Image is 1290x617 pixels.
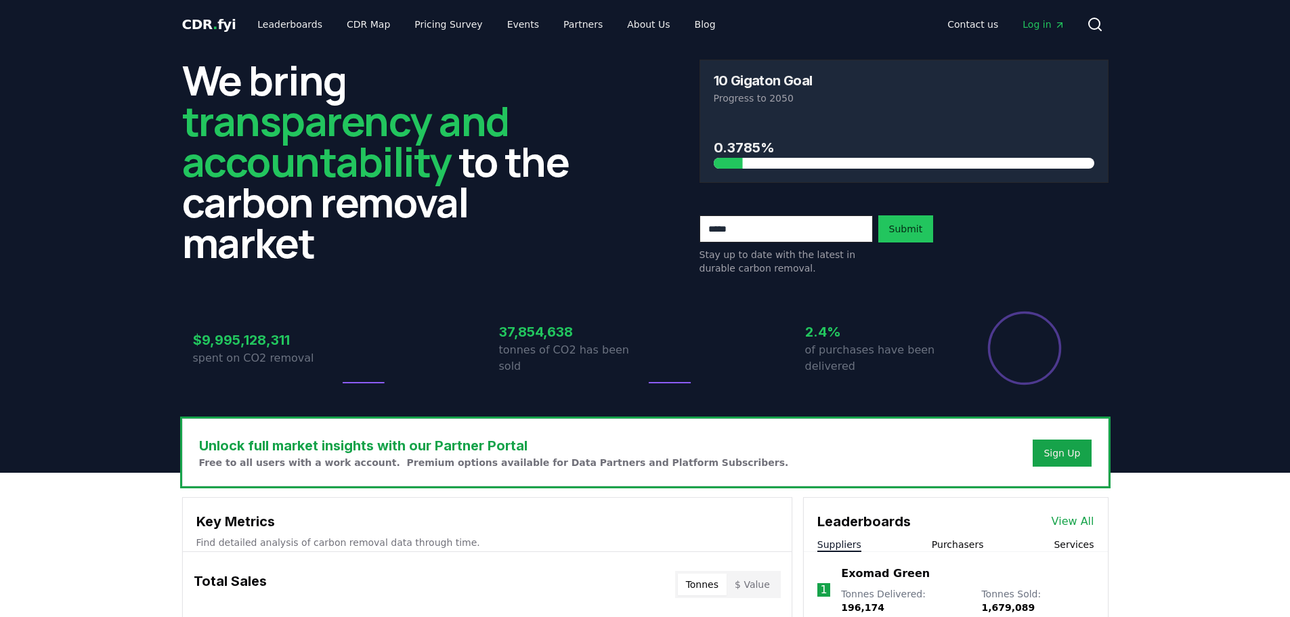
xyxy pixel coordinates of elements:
p: Free to all users with a work account. Premium options available for Data Partners and Platform S... [199,456,789,469]
a: CDR Map [336,12,401,37]
p: Tonnes Sold : [981,587,1094,614]
a: Events [496,12,550,37]
a: Pricing Survey [404,12,493,37]
p: tonnes of CO2 has been sold [499,342,645,375]
span: 196,174 [841,602,884,613]
a: Blog [684,12,727,37]
span: . [213,16,217,33]
h3: 10 Gigaton Goal [714,74,813,87]
a: CDR.fyi [182,15,236,34]
a: View All [1052,513,1094,530]
a: About Us [616,12,681,37]
p: Tonnes Delivered : [841,587,968,614]
div: Percentage of sales delivered [987,310,1062,386]
button: Tonnes [678,574,727,595]
h3: $9,995,128,311 [193,330,339,350]
a: Exomad Green [841,566,930,582]
button: Suppliers [817,538,861,551]
nav: Main [246,12,726,37]
a: Partners [553,12,614,37]
p: Stay up to date with the latest in durable carbon removal. [700,248,873,275]
a: Log in [1012,12,1075,37]
h3: 2.4% [805,322,951,342]
button: Sign Up [1033,440,1091,467]
button: $ Value [727,574,778,595]
p: of purchases have been delivered [805,342,951,375]
button: Submit [878,215,934,242]
nav: Main [937,12,1075,37]
button: Purchasers [932,538,984,551]
p: 1 [820,582,827,598]
p: Find detailed analysis of carbon removal data through time. [196,536,778,549]
h3: Key Metrics [196,511,778,532]
h3: 37,854,638 [499,322,645,342]
span: CDR fyi [182,16,236,33]
span: transparency and accountability [182,93,509,189]
span: 1,679,089 [981,602,1035,613]
h3: Unlock full market insights with our Partner Portal [199,435,789,456]
h3: 0.3785% [714,137,1094,158]
a: Contact us [937,12,1009,37]
span: Log in [1023,18,1065,31]
p: spent on CO2 removal [193,350,339,366]
a: Leaderboards [246,12,333,37]
h3: Total Sales [194,571,267,598]
a: Sign Up [1044,446,1080,460]
button: Services [1054,538,1094,551]
p: Progress to 2050 [714,91,1094,105]
h3: Leaderboards [817,511,911,532]
h2: We bring to the carbon removal market [182,60,591,263]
